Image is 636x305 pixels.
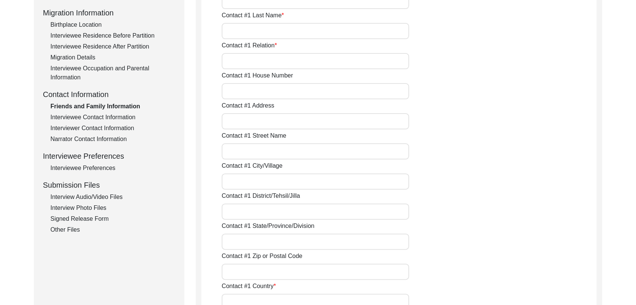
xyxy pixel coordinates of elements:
[222,131,286,140] label: Contact #1 Street Name
[50,102,175,111] div: Friends and Family Information
[222,191,300,200] label: Contact #1 District/Tehsil/Jilla
[43,7,175,18] div: Migration Information
[222,222,314,231] label: Contact #1 State/Province/Division
[222,282,276,291] label: Contact #1 Country
[50,20,175,29] div: Birthplace Location
[50,135,175,144] div: Narrator Contact Information
[50,203,175,212] div: Interview Photo Files
[222,41,277,50] label: Contact #1 Relation
[50,42,175,51] div: Interviewee Residence After Partition
[50,225,175,234] div: Other Files
[43,89,175,100] div: Contact Information
[50,214,175,223] div: Signed Release Form
[50,193,175,202] div: Interview Audio/Video Files
[50,64,175,82] div: Interviewee Occupation and Parental Information
[43,179,175,191] div: Submission Files
[50,53,175,62] div: Migration Details
[50,113,175,122] div: Interviewee Contact Information
[43,150,175,162] div: Interviewee Preferences
[50,164,175,173] div: Interviewee Preferences
[222,11,284,20] label: Contact #1 Last Name
[50,124,175,133] div: Interviewer Contact Information
[222,161,283,170] label: Contact #1 City/Village
[50,31,175,40] div: Interviewee Residence Before Partition
[222,252,302,261] label: Contact #1 Zip or Postal Code
[222,71,293,80] label: Contact #1 House Number
[222,101,274,110] label: Contact #1 Address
